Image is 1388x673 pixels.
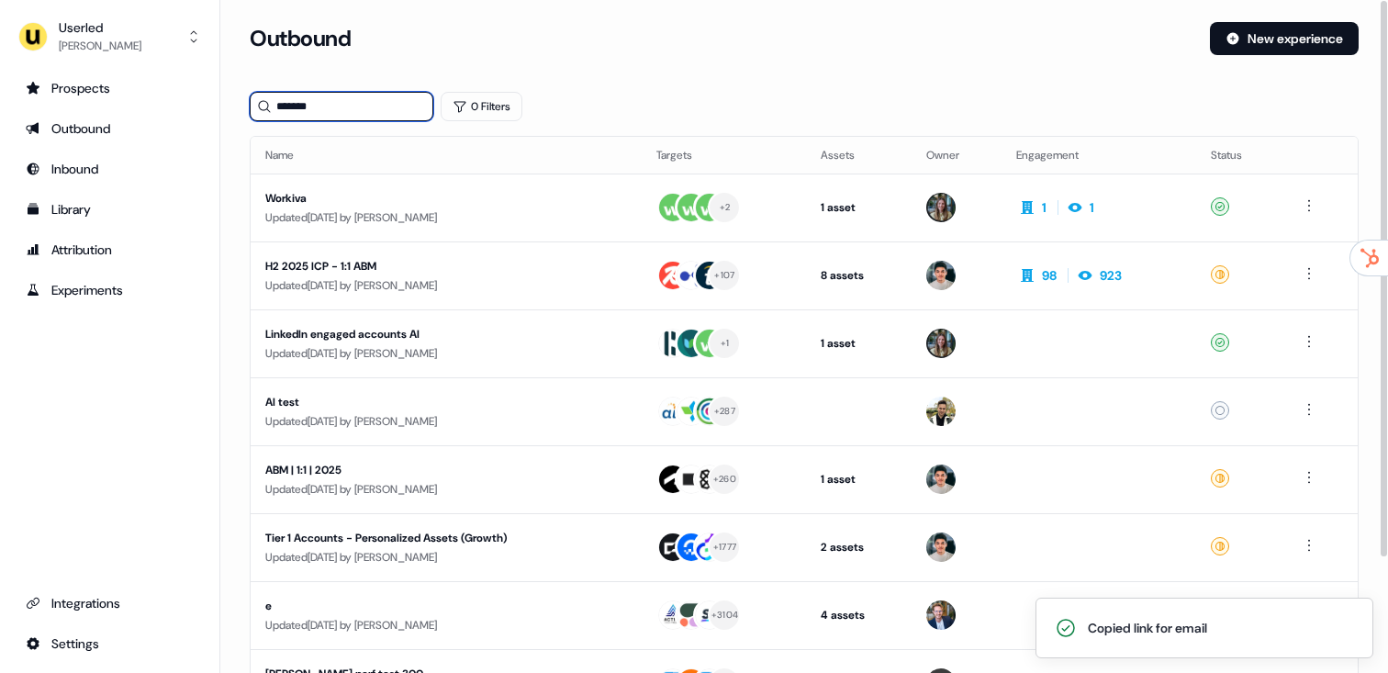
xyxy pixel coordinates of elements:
th: Targets [642,137,806,174]
h3: Outbound [250,25,351,52]
div: AI test [265,393,612,411]
div: + 3104 [711,607,738,623]
a: Go to integrations [15,589,205,618]
img: Vincent [926,261,956,290]
a: Go to prospects [15,73,205,103]
img: Charlotte [926,329,956,358]
div: Library [26,200,194,219]
div: Workiva [265,189,612,208]
div: Updated [DATE] by [PERSON_NAME] [265,344,627,363]
div: 4 assets [821,606,897,624]
div: Attribution [26,241,194,259]
div: Settings [26,634,194,653]
div: + 2 [720,199,731,216]
div: 1 [1042,198,1047,217]
img: Charlotte [926,193,956,222]
div: Outbound [26,119,194,138]
div: Experiments [26,281,194,299]
th: Owner [912,137,1002,174]
a: Go to attribution [15,235,205,264]
div: 1 asset [821,334,897,353]
th: Assets [806,137,912,174]
div: Inbound [26,160,194,178]
div: Integrations [26,594,194,612]
div: H2 2025 ICP - 1:1 ABM [265,257,612,275]
a: Go to templates [15,195,205,224]
div: Userled [59,18,141,37]
a: Go to experiments [15,275,205,305]
div: + 287 [714,403,735,420]
div: + 1 [721,335,730,352]
button: 0 Filters [441,92,522,121]
th: Name [251,137,642,174]
div: Updated [DATE] by [PERSON_NAME] [265,548,627,566]
div: e [265,597,612,615]
div: 8 assets [821,266,897,285]
div: Updated [DATE] by [PERSON_NAME] [265,276,627,295]
th: Engagement [1002,137,1196,174]
div: 1 asset [821,470,897,488]
div: ABM | 1:1 | 2025 [265,461,612,479]
img: Vincent [926,533,956,562]
div: 923 [1100,266,1122,285]
img: Zsolt [926,397,956,426]
div: + 107 [714,267,734,284]
div: [PERSON_NAME] [59,37,141,55]
div: + 260 [713,471,736,488]
div: + 1777 [713,539,736,555]
div: Updated [DATE] by [PERSON_NAME] [265,616,627,634]
a: Go to outbound experience [15,114,205,143]
div: 2 assets [821,538,897,556]
div: Tier 1 Accounts - Personalized Assets (Growth) [265,529,612,547]
div: Updated [DATE] by [PERSON_NAME] [265,208,627,227]
a: Go to Inbound [15,154,205,184]
div: 1 asset [821,198,897,217]
div: 1 [1090,198,1094,217]
img: Yann [926,600,956,630]
div: Copied link for email [1088,619,1207,637]
div: Updated [DATE] by [PERSON_NAME] [265,480,627,499]
div: 98 [1042,266,1057,285]
a: Go to integrations [15,629,205,658]
button: New experience [1210,22,1359,55]
button: Userled[PERSON_NAME] [15,15,205,59]
div: Prospects [26,79,194,97]
div: LinkedIn engaged accounts AI [265,325,612,343]
div: Updated [DATE] by [PERSON_NAME] [265,412,627,431]
img: Vincent [926,465,956,494]
th: Status [1196,137,1283,174]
